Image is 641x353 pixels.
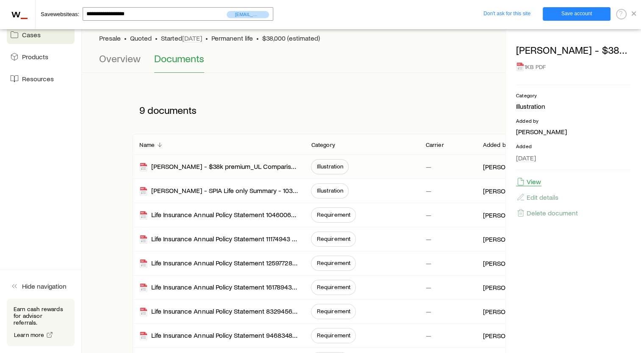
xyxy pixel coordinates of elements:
[53,11,72,17] em: website
[316,211,350,218] span: Requirement
[22,282,67,290] span: Hide navigation
[616,10,627,17] a: ?
[543,7,610,21] a: Save account
[205,34,208,42] span: •
[426,235,431,243] p: —
[7,277,75,295] button: Hide navigation
[154,52,204,64] span: Documents
[426,141,444,148] p: Carrier
[124,34,127,42] span: •
[139,104,145,116] span: 9
[483,187,527,195] p: [PERSON_NAME]
[426,211,431,219] p: —
[22,74,54,83] span: Resources
[22,30,41,39] span: Cases
[426,307,431,316] p: —
[426,259,431,268] p: —
[516,143,631,149] p: Added
[211,34,253,42] span: Permanent life
[516,127,631,136] p: [PERSON_NAME]
[99,34,121,42] p: Presale
[139,283,297,292] div: Life Insurance Annual Policy Statement 16178943 (2)
[139,210,297,220] div: Life Insurance Annual Policy Statement 10460063 (2)
[316,163,343,170] span: Illustration
[516,117,631,124] p: Added by
[516,102,631,110] p: Illustration
[227,11,269,18] span: [EMAIL_ADDRESS][DOMAIN_NAME]
[139,259,297,268] div: Life Insurance Annual Policy Statement 12597728 (2)
[139,162,297,172] div: [PERSON_NAME] - $38k premium_UL Comparison
[473,7,541,21] a: Don't ask for this site
[7,25,75,44] a: Cases
[426,283,431,292] p: —
[161,34,202,42] p: Started
[516,208,578,218] button: Delete document
[316,284,350,290] span: Requirement
[516,92,631,99] p: Category
[516,193,559,202] button: Edit details
[316,259,350,266] span: Requirement
[256,34,259,42] span: •
[516,177,541,186] button: View
[139,186,297,196] div: [PERSON_NAME] - SPIA Life only Summary - 1035 - 360K
[483,331,527,340] p: [PERSON_NAME]
[139,307,297,317] div: Life Insurance Annual Policy Statement 8329456 (2)
[147,104,197,116] span: documents
[22,52,48,61] span: Products
[483,307,527,316] p: [PERSON_NAME]
[262,34,320,42] span: $38,000 (estimated)
[41,11,79,17] span: Save as:
[7,47,75,66] a: Products
[182,34,202,42] span: [DATE]
[516,44,631,56] p: [PERSON_NAME] - $38k premium_UL Comparison
[21,6,28,19] span: _
[516,59,631,74] div: 1KB PDF
[99,52,141,64] span: Overview
[7,69,75,88] a: Resources
[311,141,335,148] p: Category
[483,259,527,268] p: [PERSON_NAME]
[139,234,297,244] div: Life Insurance Annual Policy Statement 11174943 (2)
[7,299,75,346] div: Earn cash rewards for advisor referrals.Learn more
[155,34,158,42] span: •
[426,163,431,171] p: —
[11,6,28,19] span: w
[14,332,44,338] span: Learn more
[426,331,431,340] p: —
[139,141,155,148] p: Name
[483,235,527,243] p: [PERSON_NAME]
[316,332,350,339] span: Requirement
[516,154,536,162] span: [DATE]
[483,163,527,171] p: [PERSON_NAME]
[139,331,297,341] div: Life Insurance Annual Policy Statement 9468348 (2)
[483,283,527,292] p: [PERSON_NAME]
[316,235,350,242] span: Requirement
[130,34,152,42] span: Quoted
[14,306,68,326] p: Earn cash rewards for advisor referrals.
[99,52,624,73] div: Case details tabs
[619,10,623,17] span: ?
[426,187,431,195] p: —
[483,211,527,219] p: [PERSON_NAME]
[483,141,508,148] p: Added by
[316,308,350,314] span: Requirement
[316,187,343,194] span: Illustration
